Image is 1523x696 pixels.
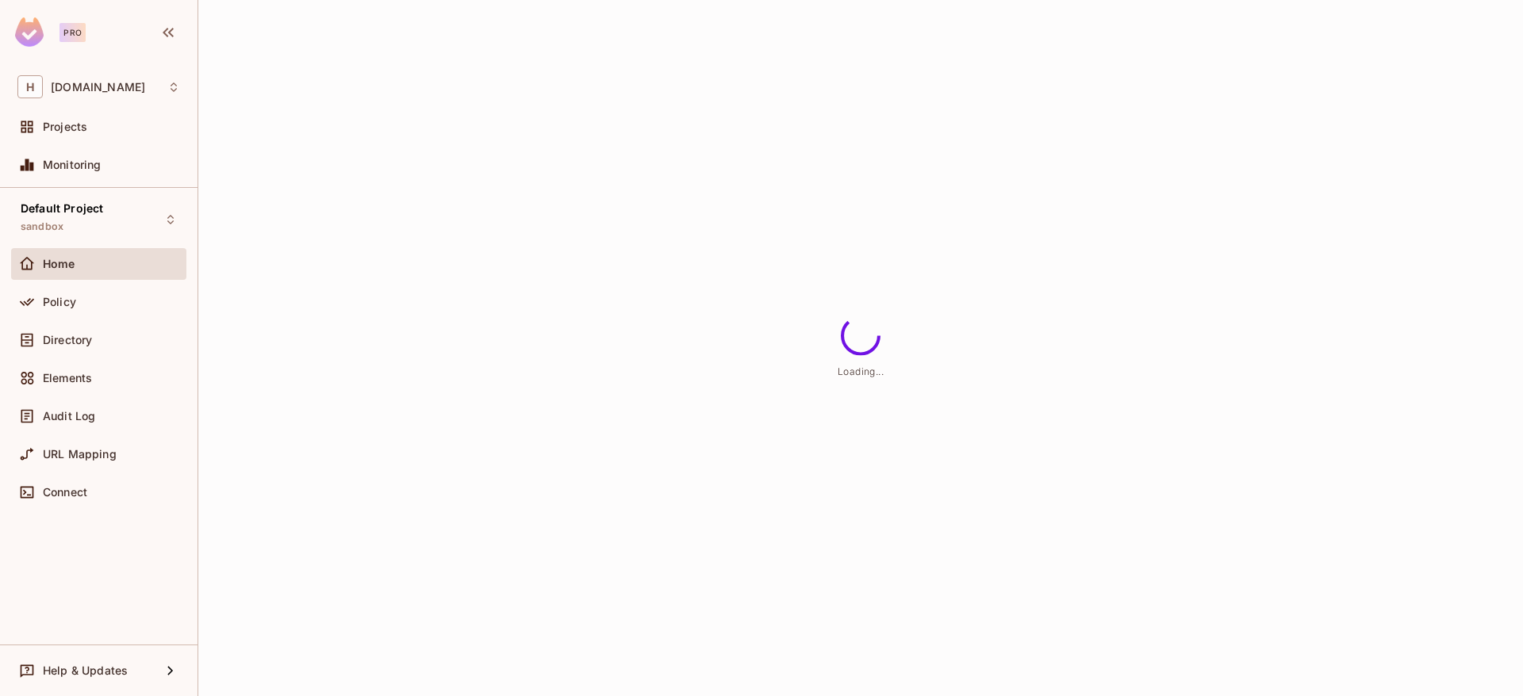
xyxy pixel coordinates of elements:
span: Projects [43,120,87,133]
span: Workspace: honeycombinsurance.com [51,81,145,94]
span: Audit Log [43,410,95,423]
span: Connect [43,486,87,499]
span: sandbox [21,220,63,233]
span: Default Project [21,202,103,215]
span: Loading... [838,365,884,377]
span: H [17,75,43,98]
span: URL Mapping [43,448,117,461]
div: Pro [59,23,86,42]
span: Monitoring [43,159,102,171]
span: Policy [43,296,76,308]
span: Directory [43,334,92,346]
span: Help & Updates [43,664,128,677]
span: Elements [43,372,92,384]
span: Home [43,258,75,270]
img: SReyMgAAAABJRU5ErkJggg== [15,17,44,47]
